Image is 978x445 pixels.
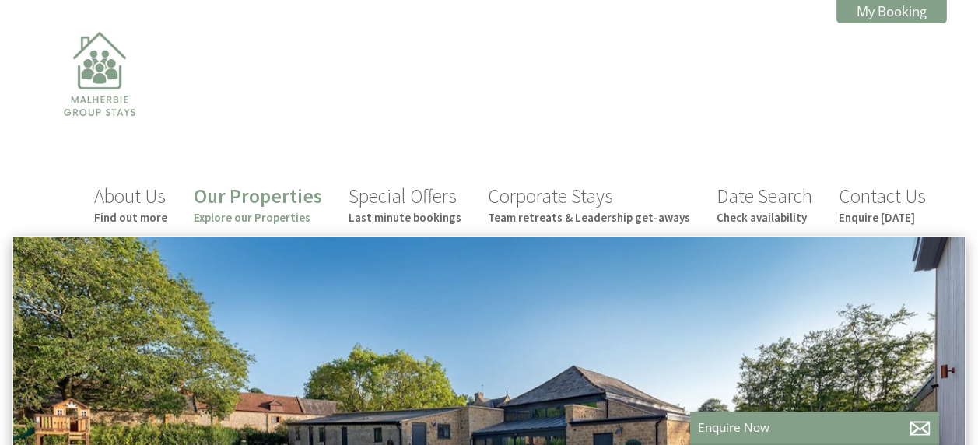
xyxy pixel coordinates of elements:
[94,210,167,225] small: Find out more
[488,210,690,225] small: Team retreats & Leadership get-aways
[194,184,322,225] a: Our PropertiesExplore our Properties
[349,184,461,225] a: Special OffersLast minute bookings
[349,210,461,225] small: Last minute bookings
[194,210,322,225] small: Explore our Properties
[839,184,926,225] a: Contact UsEnquire [DATE]
[94,184,167,225] a: About UsFind out more
[488,184,690,225] a: Corporate StaysTeam retreats & Leadership get-aways
[839,210,926,225] small: Enquire [DATE]
[22,22,177,177] img: Malherbie Group Stays
[717,210,812,225] small: Check availability
[717,184,812,225] a: Date SearchCheck availability
[698,419,931,436] p: Enquire Now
